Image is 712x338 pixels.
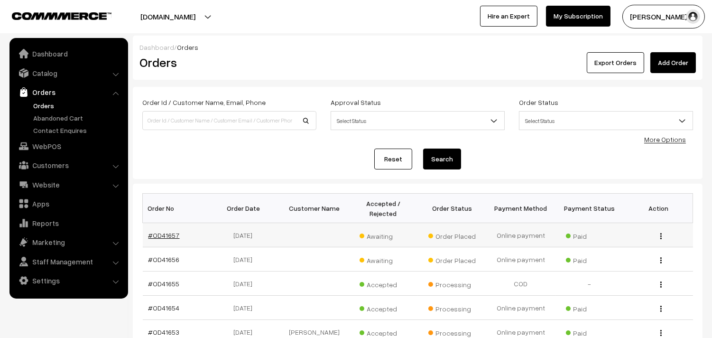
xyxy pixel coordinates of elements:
span: Order Placed [428,229,476,241]
a: #OD41655 [148,280,180,288]
td: Online payment [487,296,555,320]
span: Paid [566,229,613,241]
a: Orders [12,84,125,101]
th: Action [624,194,693,223]
td: Online payment [487,247,555,272]
span: Awaiting [360,229,407,241]
img: Menu [660,306,662,312]
div: / [139,42,696,52]
a: Settings [12,272,125,289]
img: COMMMERCE [12,12,111,19]
td: [DATE] [212,272,280,296]
a: More Options [644,135,686,143]
a: #OD41656 [148,255,180,263]
td: COD [487,272,555,296]
a: Orders [31,101,125,111]
span: Processing [428,326,476,338]
a: Reset [374,149,412,169]
a: Dashboard [12,45,125,62]
span: Accepted [360,301,407,314]
span: Paid [566,301,613,314]
th: Order Status [418,194,487,223]
h2: Orders [139,55,315,70]
a: Catalog [12,65,125,82]
span: Order Placed [428,253,476,265]
span: Accepted [360,326,407,338]
span: Processing [428,301,476,314]
span: Orders [177,43,198,51]
a: Contact Enquires [31,125,125,135]
span: Accepted [360,277,407,290]
a: Website [12,176,125,193]
label: Approval Status [331,97,381,107]
span: Awaiting [360,253,407,265]
td: [DATE] [212,223,280,247]
button: [PERSON_NAME] s… [622,5,705,28]
a: Customers [12,157,125,174]
td: Online payment [487,223,555,247]
a: #OD41653 [148,328,180,336]
img: user [686,9,700,24]
a: #OD41654 [148,304,180,312]
img: Menu [660,233,662,239]
span: Select Status [519,111,693,130]
a: Dashboard [139,43,174,51]
th: Accepted / Rejected [349,194,418,223]
th: Order Date [212,194,280,223]
a: Reports [12,215,125,232]
a: Add Order [650,52,696,73]
img: Menu [660,330,662,336]
td: [DATE] [212,247,280,272]
th: Order No [143,194,212,223]
span: Select Status [331,111,505,130]
span: Paid [566,253,613,265]
label: Order Id / Customer Name, Email, Phone [142,97,266,107]
button: [DOMAIN_NAME] [107,5,229,28]
a: Marketing [12,234,125,251]
button: Search [423,149,461,169]
th: Payment Status [555,194,624,223]
a: Staff Management [12,253,125,270]
td: - [555,272,624,296]
button: Export Orders [587,52,644,73]
input: Order Id / Customer Name / Customer Email / Customer Phone [142,111,316,130]
td: [DATE] [212,296,280,320]
label: Order Status [519,97,558,107]
a: Hire an Expert [480,6,537,27]
img: Menu [660,257,662,263]
th: Payment Method [487,194,555,223]
span: Paid [566,326,613,338]
th: Customer Name [280,194,349,223]
span: Processing [428,277,476,290]
a: My Subscription [546,6,610,27]
a: WebPOS [12,138,125,155]
a: Apps [12,195,125,212]
a: Abandoned Cart [31,113,125,123]
span: Select Status [519,113,693,129]
span: Select Status [331,113,504,129]
img: Menu [660,282,662,288]
a: COMMMERCE [12,9,95,21]
a: #OD41657 [148,231,180,239]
